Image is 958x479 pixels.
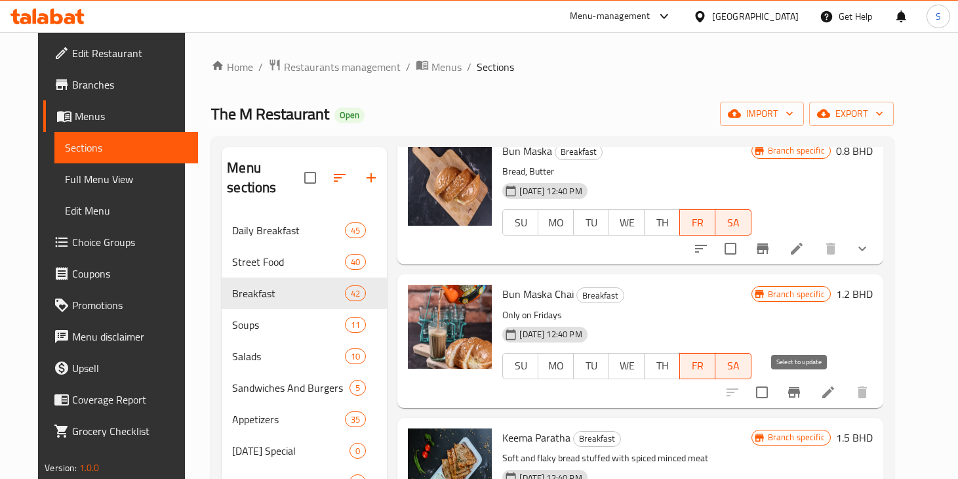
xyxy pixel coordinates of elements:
span: Promotions [72,297,188,313]
div: Soups11 [222,309,387,341]
li: / [467,59,471,75]
div: Open [334,108,365,123]
div: items [345,285,366,301]
div: items [345,348,366,364]
span: Branch specific [763,144,830,157]
span: 1.0.0 [79,459,100,476]
div: Sandwiches And Burgers5 [222,372,387,404]
span: Daily Breakfast [232,222,345,238]
button: delete [815,233,847,264]
a: Edit Restaurant [43,37,198,69]
a: Home [211,59,253,75]
span: Choice Groups [72,234,188,250]
span: Version: [45,459,77,476]
div: Street Food40 [222,246,387,278]
nav: breadcrumb [211,58,893,75]
a: Grocery Checklist [43,415,198,447]
a: Choice Groups [43,226,198,258]
a: Restaurants management [268,58,401,75]
span: Breakfast [577,288,624,303]
button: TU [573,353,609,379]
h6: 0.8 BHD [836,142,873,160]
button: Branch-specific-item [747,233,778,264]
div: Breakfast [555,144,603,160]
p: Only on Fridays [502,307,751,323]
div: Appetizers [232,411,345,427]
span: SU [508,213,533,232]
h6: 1.5 BHD [836,428,873,447]
span: Bun Maska [502,141,552,161]
div: Appetizers35 [222,404,387,435]
p: Bread, Butter [502,163,751,180]
span: Breakfast [232,285,345,301]
span: SU [508,356,533,375]
span: 42 [346,287,365,300]
span: FR [685,356,710,375]
span: TU [579,356,604,375]
span: 40 [346,256,365,268]
span: Sandwiches And Burgers [232,380,349,396]
button: Branch-specific-item [778,377,810,408]
button: WE [609,353,645,379]
span: Sections [65,140,188,156]
a: Full Menu View [54,163,198,195]
span: Bun Maska Chai [502,284,574,304]
li: / [258,59,263,75]
span: FR [685,213,710,232]
span: Edit Menu [65,203,188,219]
span: WE [614,356,639,375]
p: Soft and flaky bread stuffed with spiced minced meat [502,450,751,467]
span: Menus [75,108,188,124]
div: items [345,254,366,270]
span: Breakfast [555,144,602,159]
span: 0 [350,445,365,457]
span: Branch specific [763,431,830,444]
span: Menus [431,59,462,75]
a: Sections [54,132,198,163]
button: SA [715,209,751,236]
button: MO [538,209,574,236]
div: Daily Breakfast45 [222,215,387,246]
span: S [936,9,941,24]
span: Breakfast [574,431,620,446]
span: The M Restaurant [211,99,329,129]
div: items [345,222,366,238]
div: items [345,411,366,427]
span: MO [544,356,569,375]
button: WE [609,209,645,236]
button: SU [502,353,538,379]
button: import [720,102,804,126]
a: Upsell [43,352,198,384]
span: export [820,106,883,122]
div: [DATE] Special0 [222,435,387,467]
span: 10 [346,350,365,363]
a: Branches [43,69,198,100]
span: Select to update [717,235,744,262]
span: Edit Restaurant [72,45,188,61]
button: sort-choices [685,233,717,264]
button: TU [573,209,609,236]
a: Promotions [43,289,198,321]
span: TH [650,213,675,232]
span: WE [614,213,639,232]
span: Sections [477,59,514,75]
div: items [345,317,366,333]
span: [DATE] 12:40 PM [514,328,587,341]
span: Soups [232,317,345,333]
span: Full Menu View [65,171,188,187]
img: Bun Maska [408,142,492,226]
button: show more [847,233,878,264]
span: Restaurants management [284,59,401,75]
div: Breakfast42 [222,278,387,309]
div: Street Food [232,254,345,270]
span: 5 [350,382,365,394]
button: FR [679,209,715,236]
button: SU [502,209,538,236]
img: Bun Maska Chai [408,285,492,369]
div: Breakfast [573,431,621,447]
span: Salads [232,348,345,364]
a: Coverage Report [43,384,198,415]
div: items [349,380,366,396]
